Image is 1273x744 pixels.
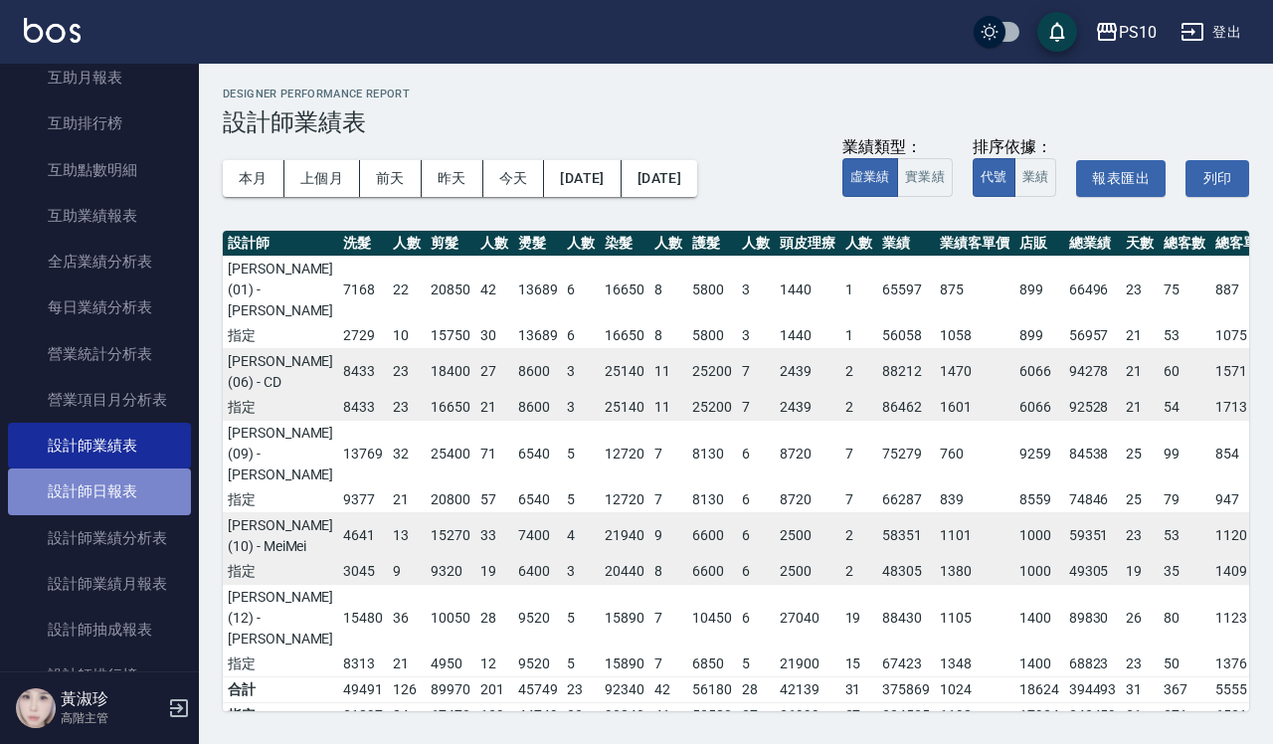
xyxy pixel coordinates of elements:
td: 28 [737,676,775,702]
td: 2500 [775,559,840,585]
td: 19 [475,559,513,585]
th: 總客數 [1159,231,1210,257]
td: 54 [1159,395,1210,421]
td: 56180 [687,676,737,702]
td: 13689 [513,256,563,323]
td: 1601 [935,395,1014,421]
td: 8600 [513,348,563,395]
td: 56957 [1064,323,1122,349]
th: 人數 [388,231,426,257]
td: [PERSON_NAME](06) - CD [223,348,338,395]
td: 21900 [775,651,840,677]
td: 2500 [775,512,840,559]
td: 53 [1159,512,1210,559]
button: save [1037,12,1077,52]
td: 9259 [1014,420,1064,487]
td: 8720 [775,487,840,513]
td: [PERSON_NAME](09) - [PERSON_NAME] [223,420,338,487]
td: [PERSON_NAME](01) - [PERSON_NAME] [223,256,338,323]
td: 80 [1159,584,1210,651]
th: 業績客單價 [935,231,1014,257]
td: 8433 [338,348,388,395]
td: 8 [649,559,687,585]
td: 9377 [338,487,388,513]
td: 88430 [877,584,935,651]
button: 列印 [1185,160,1249,197]
td: 7 [649,487,687,513]
td: 7 [649,420,687,487]
td: 2 [840,512,878,559]
td: 31 [1121,702,1159,728]
td: 6600 [687,512,737,559]
td: 31897 [338,702,388,728]
td: 42 [475,256,513,323]
td: 12720 [600,487,649,513]
td: 20440 [600,559,649,585]
td: 42 [649,676,687,702]
td: 5800 [687,323,737,349]
td: 23 [388,395,426,421]
td: 1 [840,256,878,323]
td: 60 [1159,348,1210,395]
td: 2 [840,395,878,421]
td: 1105 [935,584,1014,651]
td: 6400 [513,559,563,585]
td: 3 [562,395,600,421]
td: 19 [840,584,878,651]
button: [DATE] [544,160,621,197]
a: 設計師業績分析表 [8,515,191,561]
td: [PERSON_NAME] (10) - MeiMei [223,512,338,559]
td: 15750 [426,323,475,349]
td: 68823 [1064,651,1122,677]
td: 66287 [877,487,935,513]
td: 10 [388,323,426,349]
td: 6 [737,420,775,487]
td: 36 [388,584,426,651]
td: 45749 [513,676,563,702]
td: 271 [1159,702,1210,728]
td: 3045 [338,559,388,585]
td: 13769 [338,420,388,487]
td: 1000 [1014,512,1064,559]
th: 業績 [877,231,935,257]
td: 9 [649,512,687,559]
a: 互助排行榜 [8,100,191,146]
td: 指定 [223,395,338,421]
td: 9 [388,559,426,585]
td: 92528 [1064,395,1122,421]
td: 67423 [877,651,935,677]
td: 79 [1159,487,1210,513]
a: 設計師抽成報表 [8,607,191,652]
td: 30 [475,323,513,349]
td: 6 [737,512,775,559]
td: 1470 [935,348,1014,395]
button: 代號 [973,158,1015,197]
td: 2439 [775,348,840,395]
button: 實業績 [897,158,953,197]
td: 7 [649,584,687,651]
a: 全店業績分析表 [8,239,191,284]
td: 7 [840,487,878,513]
td: 27 [475,348,513,395]
button: 虛業績 [842,158,898,197]
p: 高階主管 [61,709,162,727]
td: 23 [388,348,426,395]
td: 367 [1159,676,1210,702]
td: 86462 [877,395,935,421]
td: 899 [1014,323,1064,349]
td: 3 [562,348,600,395]
td: 1348 [935,651,1014,677]
th: 剪髮 [426,231,475,257]
td: 92340 [600,676,649,702]
td: 8600 [513,395,563,421]
td: 1400 [1014,584,1064,651]
td: 33 [475,512,513,559]
td: 31 [840,676,878,702]
td: 25400 [426,420,475,487]
td: 35 [1159,559,1210,585]
button: 上個月 [284,160,360,197]
td: 6600 [687,559,737,585]
td: 6 [737,487,775,513]
td: 合計 [223,676,338,702]
td: 21 [388,487,426,513]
